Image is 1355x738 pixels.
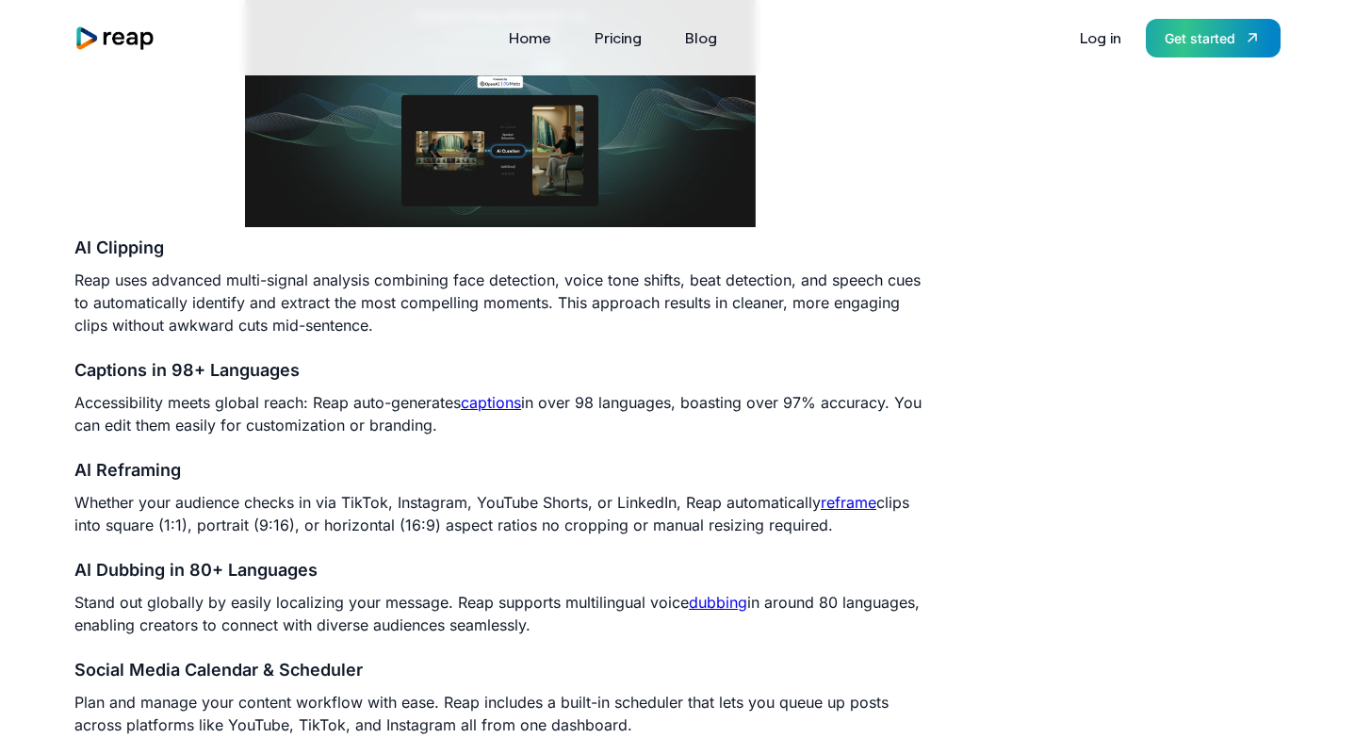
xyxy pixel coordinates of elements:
[74,360,300,380] strong: Captions in 98+ Languages
[74,25,155,51] a: home
[74,460,181,480] strong: AI Reframing
[74,659,926,681] h4: ‍
[74,560,318,580] strong: AI Dubbing in 80+ Languages
[1165,28,1235,48] div: Get started
[461,393,521,412] a: captions
[676,23,726,53] a: Blog
[74,559,926,582] h4: ‍
[499,23,561,53] a: Home
[74,359,926,382] h4: ‍
[74,238,164,257] strong: AI Clipping
[74,591,926,636] p: Stand out globally by easily localizing your message. Reap supports multilingual voice in around ...
[689,593,747,612] a: dubbing
[74,237,926,259] h4: ‍
[74,491,926,536] p: Whether your audience checks in via TikTok, Instagram, YouTube Shorts, or LinkedIn, Reap automati...
[585,23,651,53] a: Pricing
[74,459,926,482] h4: ‍
[74,269,926,336] p: Reap uses advanced multi-signal analysis combining face detection, voice tone shifts, beat detect...
[74,25,155,51] img: reap logo
[74,391,926,436] p: Accessibility meets global reach: Reap auto-generates in over 98 languages, boasting over 97% acc...
[1070,23,1131,53] a: Log in
[1146,19,1281,57] a: Get started
[74,660,363,680] strong: Social Media Calendar & Scheduler
[821,493,876,512] a: reframe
